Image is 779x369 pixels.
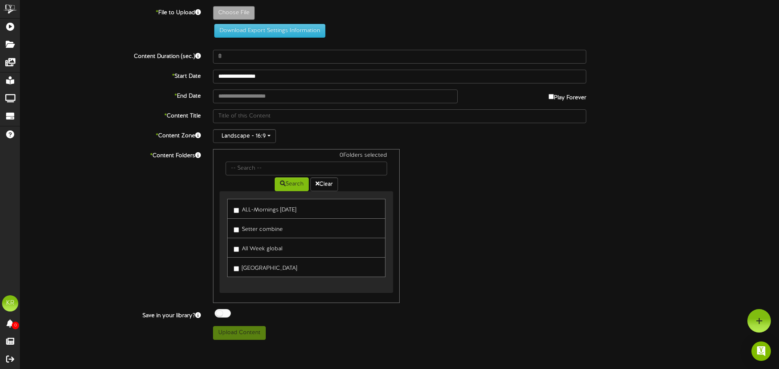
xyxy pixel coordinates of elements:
input: Title of this Content [213,109,586,123]
label: Setter combine [234,223,283,234]
input: All Week global [234,247,239,252]
button: Upload Content [213,326,266,340]
span: 0 [12,322,19,329]
button: Search [275,177,309,191]
label: End Date [14,90,207,100]
label: Content Folders [14,149,207,160]
label: ALL-Mornings [DATE] [234,203,296,214]
div: Open Intercom Messenger [751,341,771,361]
label: Content Duration (sec.) [14,50,207,61]
label: Save in your library? [14,309,207,320]
input: Setter combine [234,227,239,232]
button: Landscape - 16:9 [213,129,276,143]
input: ALL-Mornings [DATE] [234,208,239,213]
div: KR [2,295,18,311]
label: File to Upload [14,6,207,17]
label: Content Title [14,109,207,120]
button: Clear [310,177,338,191]
label: Start Date [14,70,207,81]
button: Download Export Settings Information [214,24,325,38]
label: All Week global [234,242,282,253]
div: 0 Folders selected [219,151,393,162]
label: Play Forever [549,90,586,102]
input: [GEOGRAPHIC_DATA] [234,266,239,271]
input: -- Search -- [226,162,387,175]
label: [GEOGRAPHIC_DATA] [234,262,297,273]
a: Download Export Settings Information [210,28,325,34]
label: Content Zone [14,129,207,140]
input: Play Forever [549,94,554,99]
